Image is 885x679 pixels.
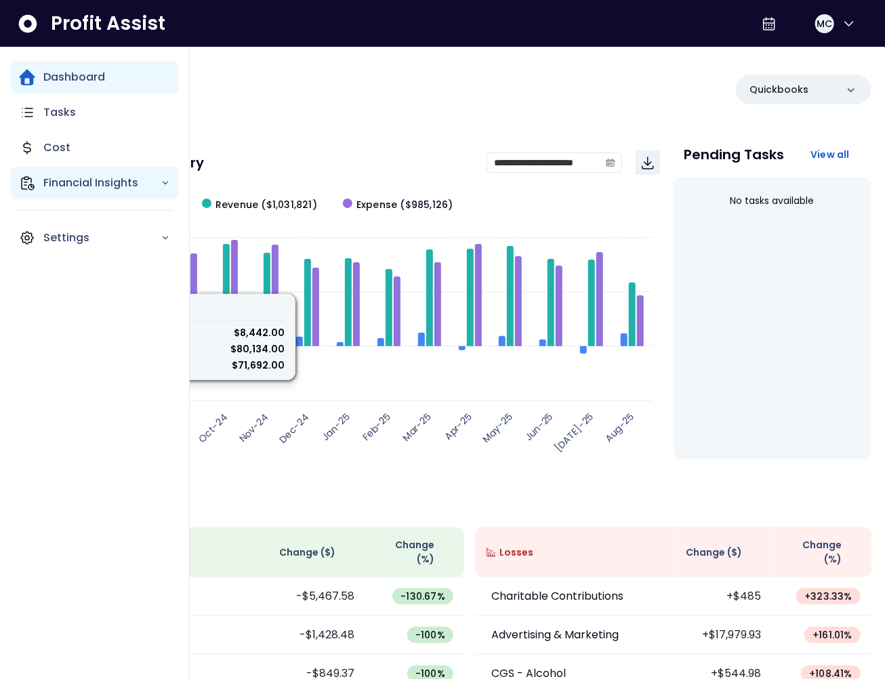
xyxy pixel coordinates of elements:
[674,616,773,655] td: +$17,979.93
[400,410,434,444] text: Mar-25
[319,410,353,444] text: Jan-25
[266,577,365,616] td: -$5,467.58
[522,410,556,444] text: Jun-25
[552,410,596,455] text: [DATE]-25
[68,497,871,511] p: Wins & Losses
[236,410,272,445] text: Nov-24
[800,142,861,167] button: View all
[817,17,832,30] span: MC
[360,410,394,444] text: Feb-25
[684,148,785,161] p: Pending Tasks
[356,198,453,212] span: Expense ($985,126)
[749,83,808,97] p: Quickbooks
[43,104,76,121] p: Tasks
[376,538,434,567] span: Change (%)
[804,590,852,603] span: + 323.33 %
[43,230,161,246] p: Settings
[480,410,515,445] text: May-25
[606,158,615,167] svg: calendar
[491,588,623,604] p: Charitable Contributions
[810,148,850,161] span: View all
[674,577,773,616] td: +$485
[400,590,445,603] span: -130.67 %
[602,410,637,445] text: Aug-25
[43,140,70,156] p: Cost
[636,150,660,175] button: Download
[51,12,165,36] span: Profit Assist
[276,410,312,446] text: Dec-24
[499,546,533,560] span: Losses
[684,183,861,219] div: No tasks available
[43,175,161,191] p: Financial Insights
[415,628,445,642] span: -100 %
[783,538,842,567] span: Change (%)
[442,410,474,443] text: Apr-25
[43,69,105,85] p: Dashboard
[215,198,317,212] span: Revenue ($1,031,821)
[491,627,619,643] p: Advertising & Marketing
[195,410,230,445] text: Oct-24
[812,628,852,642] span: + 161.01 %
[686,546,743,560] span: Change ( $ )
[279,546,335,560] span: Change ( $ )
[266,616,365,655] td: -$1,428.48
